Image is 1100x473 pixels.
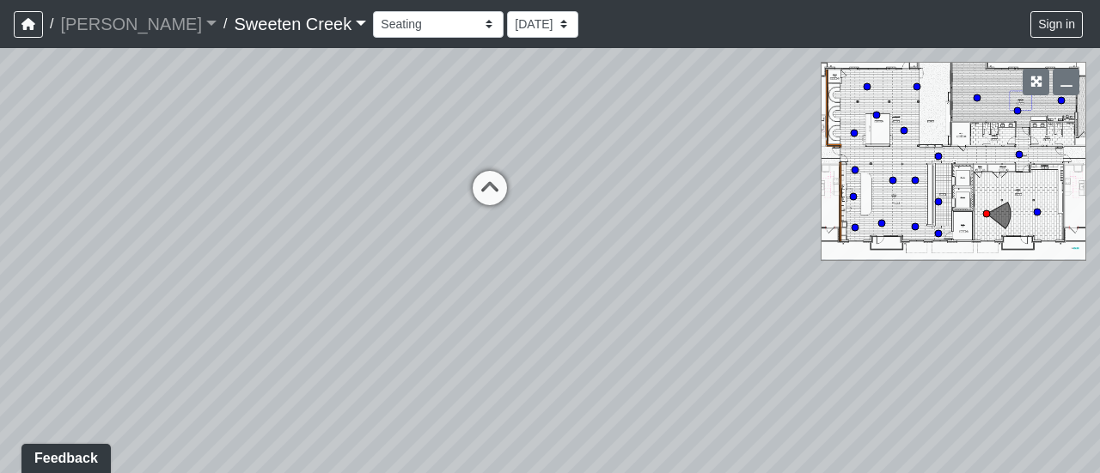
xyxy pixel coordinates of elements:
[234,7,366,41] a: Sweeten Creek
[1030,11,1083,38] button: Sign in
[43,7,60,41] span: /
[217,7,234,41] span: /
[13,439,114,473] iframe: Ybug feedback widget
[60,7,217,41] a: [PERSON_NAME]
